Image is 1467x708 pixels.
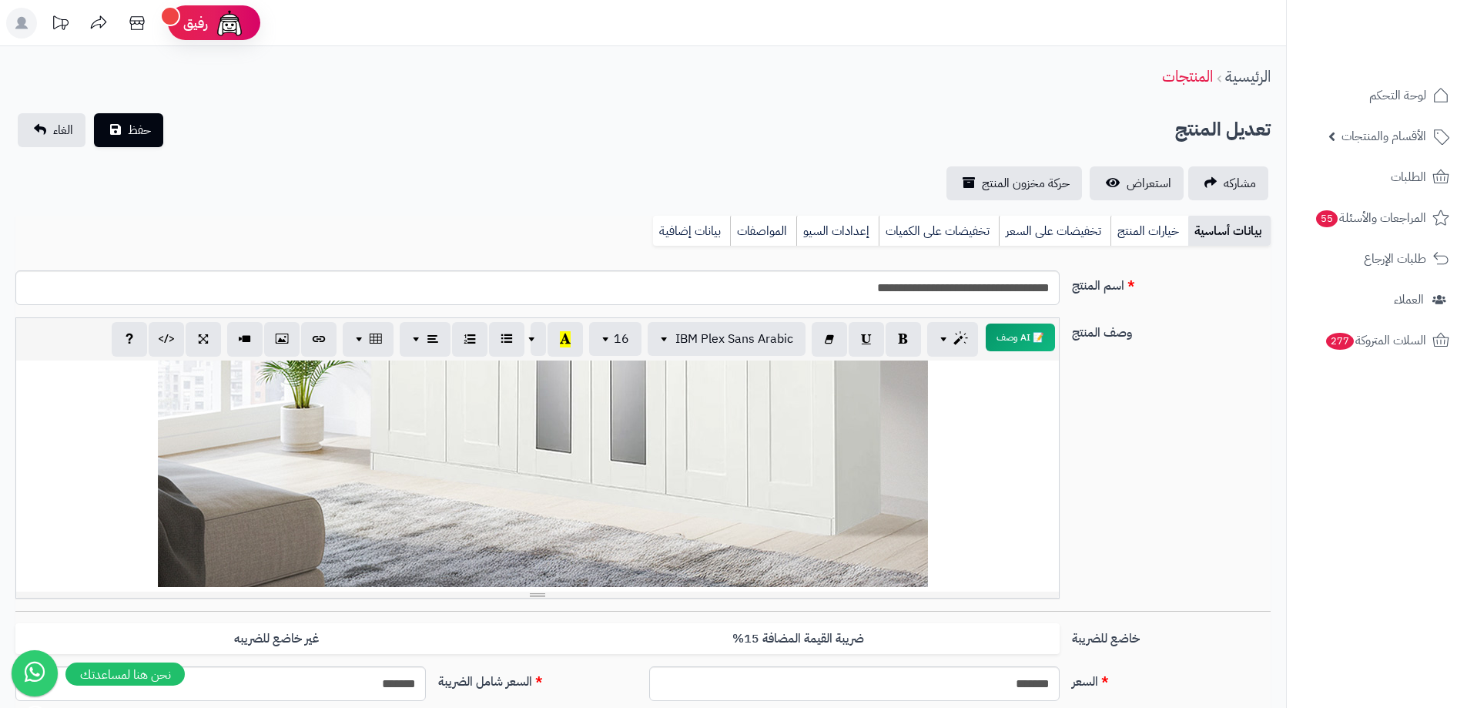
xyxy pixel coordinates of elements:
button: حفظ [94,113,163,147]
a: المراجعات والأسئلة55 [1296,200,1458,237]
a: المواصفات [730,216,796,247]
label: اسم المنتج [1066,270,1277,295]
span: مشاركه [1224,174,1256,193]
span: حفظ [128,121,151,139]
span: لوحة التحكم [1369,85,1426,106]
span: رفيق [183,14,208,32]
span: 55 [1316,210,1338,227]
span: 277 [1326,333,1354,350]
span: العملاء [1394,289,1424,310]
img: ai-face.png [214,8,245,39]
label: وصف المنتج [1066,317,1277,342]
span: IBM Plex Sans Arabic [675,330,793,348]
a: المنتجات [1162,65,1213,88]
a: طلبات الإرجاع [1296,240,1458,277]
a: تخفيضات على السعر [999,216,1110,247]
label: خاضع للضريبة [1066,623,1277,648]
h2: تعديل المنتج [1175,114,1271,146]
span: المراجعات والأسئلة [1315,207,1426,229]
a: الرئيسية [1225,65,1271,88]
a: حركة مخزون المنتج [946,166,1082,200]
button: IBM Plex Sans Arabic [648,322,806,356]
a: الطلبات [1296,159,1458,196]
span: الطلبات [1391,166,1426,188]
span: الأقسام والمنتجات [1341,126,1426,147]
span: السلات المتروكة [1325,330,1426,351]
label: السعر شامل الضريبة [432,666,643,691]
label: غير خاضع للضريبه [15,623,538,655]
button: 16 [589,322,641,356]
a: لوحة التحكم [1296,77,1458,114]
a: السلات المتروكة277 [1296,322,1458,359]
label: السعر [1066,666,1277,691]
a: خيارات المنتج [1110,216,1188,247]
a: تحديثات المنصة [41,8,79,42]
button: 📝 AI وصف [986,324,1055,351]
a: إعدادات السيو [796,216,879,247]
a: استعراض [1090,166,1184,200]
span: حركة مخزون المنتج [982,174,1070,193]
span: استعراض [1127,174,1171,193]
a: الغاء [18,113,85,147]
a: بيانات إضافية [653,216,730,247]
label: ضريبة القيمة المضافة 15% [538,623,1060,655]
img: logo-2.png [1362,43,1452,75]
a: العملاء [1296,281,1458,318]
span: طلبات الإرجاع [1364,248,1426,270]
a: بيانات أساسية [1188,216,1271,247]
span: 16 [614,330,629,348]
span: الغاء [53,121,73,139]
a: مشاركه [1188,166,1268,200]
a: تخفيضات على الكميات [879,216,999,247]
